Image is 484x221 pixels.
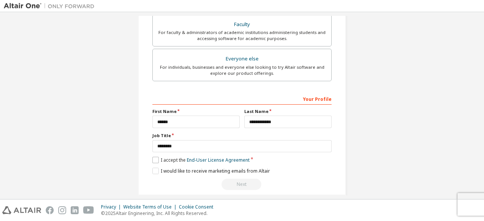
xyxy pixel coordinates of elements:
[244,108,332,114] label: Last Name
[157,64,327,76] div: For individuals, businesses and everyone else looking to try Altair software and explore our prod...
[4,2,98,10] img: Altair One
[157,54,327,64] div: Everyone else
[157,19,327,30] div: Faculty
[187,157,250,163] a: End-User License Agreement
[157,29,327,42] div: For faculty & administrators of academic institutions administering students and accessing softwa...
[152,108,240,114] label: First Name
[101,204,123,210] div: Privacy
[152,93,332,105] div: Your Profile
[101,210,218,216] p: © 2025 Altair Engineering, Inc. All Rights Reserved.
[2,206,41,214] img: altair_logo.svg
[46,206,54,214] img: facebook.svg
[71,206,79,214] img: linkedin.svg
[152,133,332,139] label: Job Title
[152,179,332,190] div: Read and acccept EULA to continue
[123,204,179,210] div: Website Terms of Use
[152,168,270,174] label: I would like to receive marketing emails from Altair
[58,206,66,214] img: instagram.svg
[83,206,94,214] img: youtube.svg
[179,204,218,210] div: Cookie Consent
[152,157,250,163] label: I accept the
